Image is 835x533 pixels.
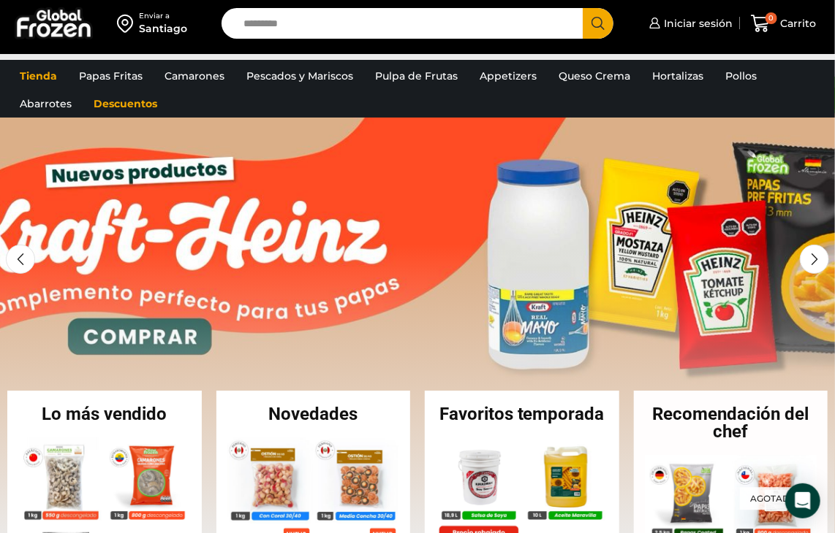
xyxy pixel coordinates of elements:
[766,12,777,24] span: 0
[86,90,165,118] a: Descuentos
[7,405,202,423] h2: Lo más vendido
[785,483,820,518] div: Open Intercom Messenger
[139,21,187,36] div: Santiago
[800,245,829,274] div: Next slide
[472,62,544,90] a: Appetizers
[645,62,711,90] a: Hortalizas
[368,62,465,90] a: Pulpa de Frutas
[718,62,764,90] a: Pollos
[660,16,733,31] span: Iniciar sesión
[72,62,150,90] a: Papas Fritas
[117,11,139,36] img: address-field-icon.svg
[239,62,360,90] a: Pescados y Mariscos
[425,405,619,423] h2: Favoritos temporada
[157,62,232,90] a: Camarones
[551,62,638,90] a: Queso Crema
[747,7,820,41] a: 0 Carrito
[12,90,79,118] a: Abarrotes
[740,487,807,510] p: Agotado
[646,9,733,38] a: Iniciar sesión
[583,8,613,39] button: Search button
[12,62,64,90] a: Tienda
[6,245,35,274] div: Previous slide
[634,405,828,440] h2: Recomendación del chef
[777,16,817,31] span: Carrito
[139,11,187,21] div: Enviar a
[216,405,411,423] h2: Novedades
